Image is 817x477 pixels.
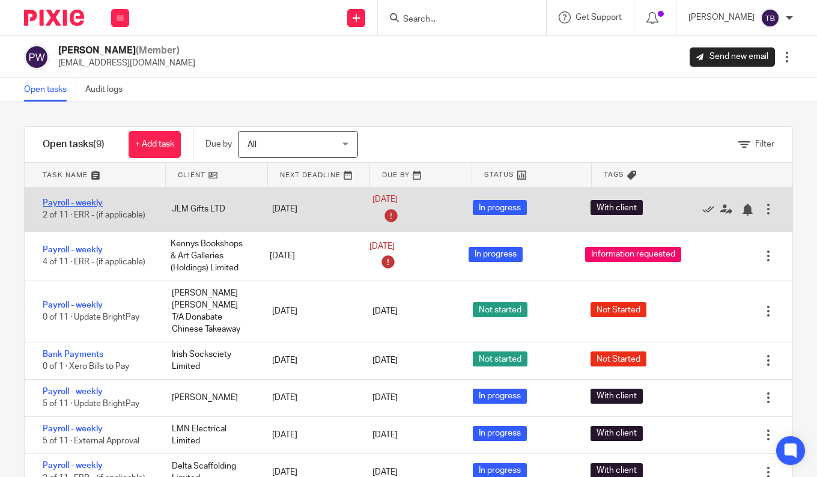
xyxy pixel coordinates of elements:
[43,437,139,445] span: 5 of 11 · External Approval
[260,348,360,372] div: [DATE]
[258,244,357,268] div: [DATE]
[369,242,395,251] span: [DATE]
[591,302,646,317] span: Not Started
[260,197,360,221] div: [DATE]
[43,211,145,219] span: 2 of 11 · ERR - (if applicable)
[43,138,105,151] h1: Open tasks
[248,141,257,149] span: All
[43,313,139,321] span: 0 of 11 · Update BrightPay
[159,232,258,281] div: Kennys Bookshops & Art Galleries (Holdings) Limited
[43,301,103,309] a: Payroll - weekly
[372,307,398,315] span: [DATE]
[160,197,260,221] div: JLM Gifts LTD
[473,426,527,441] span: In progress
[43,387,103,396] a: Payroll - weekly
[372,393,398,402] span: [DATE]
[136,46,180,55] span: (Member)
[43,362,129,371] span: 0 of 1 · Xero Bills to Pay
[160,281,260,342] div: [PERSON_NAME] [PERSON_NAME] T/A Donabate Chinese Takeaway
[58,57,195,69] p: [EMAIL_ADDRESS][DOMAIN_NAME]
[160,386,260,410] div: [PERSON_NAME]
[160,417,260,454] div: LMN Electrical Limited
[469,247,523,262] span: In progress
[372,195,398,204] span: [DATE]
[43,461,103,470] a: Payroll - weekly
[24,10,84,26] img: Pixie
[591,200,643,215] span: With client
[702,203,720,215] a: Mark as done
[129,131,181,158] a: + Add task
[93,139,105,149] span: (9)
[372,356,398,365] span: [DATE]
[372,431,398,439] span: [DATE]
[591,351,646,366] span: Not Started
[576,13,622,22] span: Get Support
[604,169,624,180] span: Tags
[43,350,103,359] a: Bank Payments
[43,246,103,254] a: Payroll - weekly
[260,386,360,410] div: [DATE]
[690,47,775,67] a: Send new email
[755,140,774,148] span: Filter
[24,44,49,70] img: svg%3E
[591,389,643,404] span: With client
[484,169,514,180] span: Status
[591,426,643,441] span: With client
[43,425,103,433] a: Payroll - weekly
[372,468,398,476] span: [DATE]
[260,423,360,447] div: [DATE]
[24,78,76,102] a: Open tasks
[260,299,360,323] div: [DATE]
[58,44,195,57] h2: [PERSON_NAME]
[585,247,681,262] span: Information requested
[43,400,139,408] span: 5 of 11 · Update BrightPay
[205,138,232,150] p: Due by
[473,302,527,317] span: Not started
[473,200,527,215] span: In progress
[761,8,780,28] img: svg%3E
[160,342,260,379] div: Irish Socksciety Limited
[43,199,103,207] a: Payroll - weekly
[473,351,527,366] span: Not started
[85,78,132,102] a: Audit logs
[688,11,755,23] p: [PERSON_NAME]
[43,258,145,266] span: 4 of 11 · ERR - (if applicable)
[402,14,510,25] input: Search
[473,389,527,404] span: In progress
